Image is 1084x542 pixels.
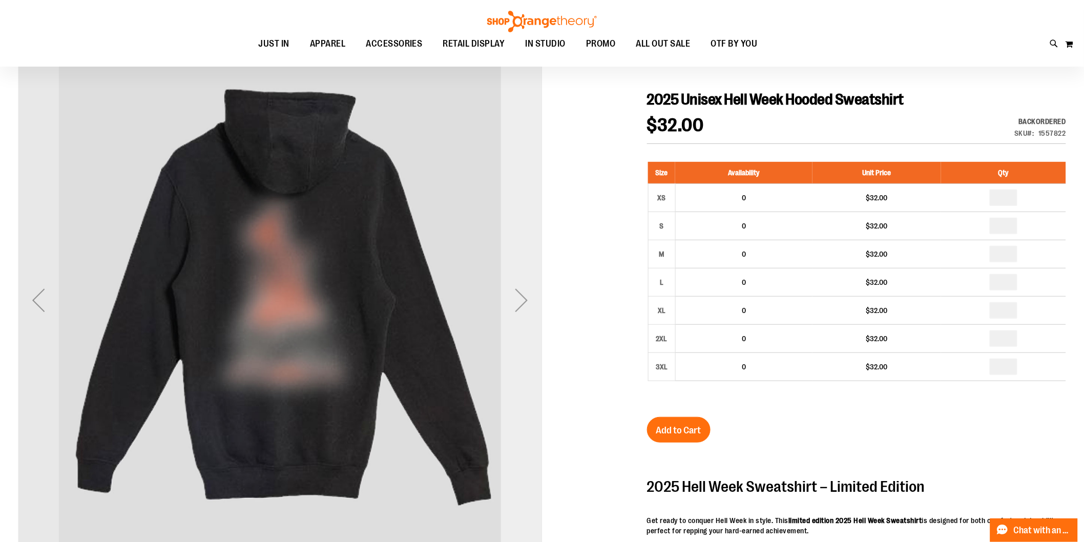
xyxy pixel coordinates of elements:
th: Unit Price [812,162,941,184]
span: ALL OUT SALE [636,32,691,55]
span: 0 [742,335,746,343]
button: Add to Cart [647,417,711,443]
div: Availability [1015,116,1067,127]
span: PROMO [586,32,616,55]
span: 2025 Unisex Hell Week Hooded Sweatshirt [647,91,904,108]
div: $32.00 [818,221,936,231]
div: XL [654,303,670,318]
div: L [654,275,670,290]
span: JUST IN [258,32,289,55]
div: 1557822 [1039,128,1067,138]
h2: 2025 Hell Week Sweatshirt – Limited Edition [647,478,1066,495]
div: 3XL [654,359,670,374]
span: 0 [742,278,746,286]
span: 0 [742,250,746,258]
span: IN STUDIO [526,32,566,55]
span: 0 [742,194,746,202]
span: ACCESSORIES [366,32,423,55]
span: Chat with an Expert [1014,526,1072,535]
span: 0 [742,306,746,315]
th: Qty [941,162,1066,184]
span: $32.00 [647,115,704,136]
span: RETAIL DISPLAY [443,32,505,55]
p: Get ready to conquer Hell Week in style. This is designed for both comfort and durability—perfect... [647,515,1066,536]
div: $32.00 [818,362,936,372]
strong: SKU [1015,129,1035,137]
span: APPAREL [310,32,346,55]
div: Backordered [1015,116,1067,127]
div: M [654,246,670,262]
button: Chat with an Expert [990,518,1078,542]
th: Availability [675,162,812,184]
th: Size [648,162,675,184]
span: 0 [742,363,746,371]
div: XS [654,190,670,205]
img: Shop Orangetheory [486,11,598,32]
div: $32.00 [818,305,936,316]
strong: limited edition 2025 Hell Week Sweatshirt [788,516,922,525]
div: $32.00 [818,193,936,203]
div: $32.00 [818,249,936,259]
span: 0 [742,222,746,230]
span: Add to Cart [656,425,701,436]
span: OTF BY YOU [711,32,758,55]
div: 2XL [654,331,670,346]
div: S [654,218,670,234]
div: $32.00 [818,277,936,287]
div: $32.00 [818,333,936,344]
